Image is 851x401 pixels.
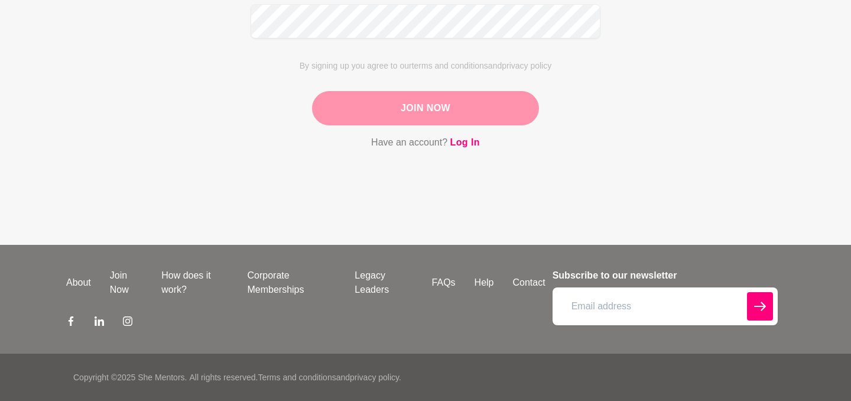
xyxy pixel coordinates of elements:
[152,269,238,297] a: How does it work?
[350,373,399,382] a: privacy policy
[345,269,422,297] a: Legacy Leaders
[423,276,465,290] a: FAQs
[189,371,401,384] p: All rights reserved. and .
[57,276,100,290] a: About
[66,316,76,330] a: Facebook
[100,269,152,297] a: Join Now
[465,276,504,290] a: Help
[504,276,555,290] a: Contact
[502,61,551,70] span: privacy policy
[123,316,132,330] a: Instagram
[73,371,187,384] p: Copyright © 2025 She Mentors .
[450,135,480,150] a: Log In
[251,135,600,150] p: Have an account?
[412,61,488,70] span: terms and conditions
[238,269,345,297] a: Corporate Memberships
[553,287,778,325] input: Email address
[251,60,600,72] p: By signing up you agree to our and
[553,269,778,283] h4: Subscribe to our newsletter
[95,316,104,330] a: LinkedIn
[258,373,336,382] a: Terms and conditions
